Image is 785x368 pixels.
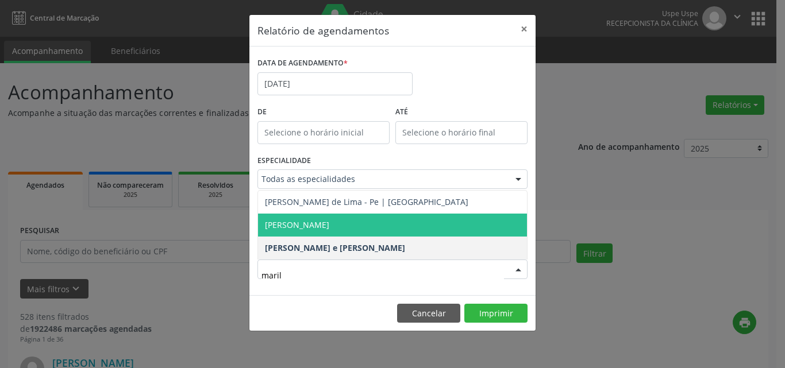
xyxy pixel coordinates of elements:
[513,15,536,43] button: Close
[265,219,329,230] span: [PERSON_NAME]
[265,196,468,207] span: [PERSON_NAME] de Lima - Pe | [GEOGRAPHIC_DATA]
[257,103,390,121] label: De
[261,173,504,185] span: Todas as especialidades
[257,121,390,144] input: Selecione o horário inicial
[464,304,528,323] button: Imprimir
[265,242,405,253] span: [PERSON_NAME] e [PERSON_NAME]
[397,304,460,323] button: Cancelar
[257,72,413,95] input: Selecione uma data ou intervalo
[257,23,389,38] h5: Relatório de agendamentos
[257,152,311,170] label: ESPECIALIDADE
[395,121,528,144] input: Selecione o horário final
[261,264,504,286] input: Selecione um profissional
[395,103,528,121] label: ATÉ
[257,55,348,72] label: DATA DE AGENDAMENTO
